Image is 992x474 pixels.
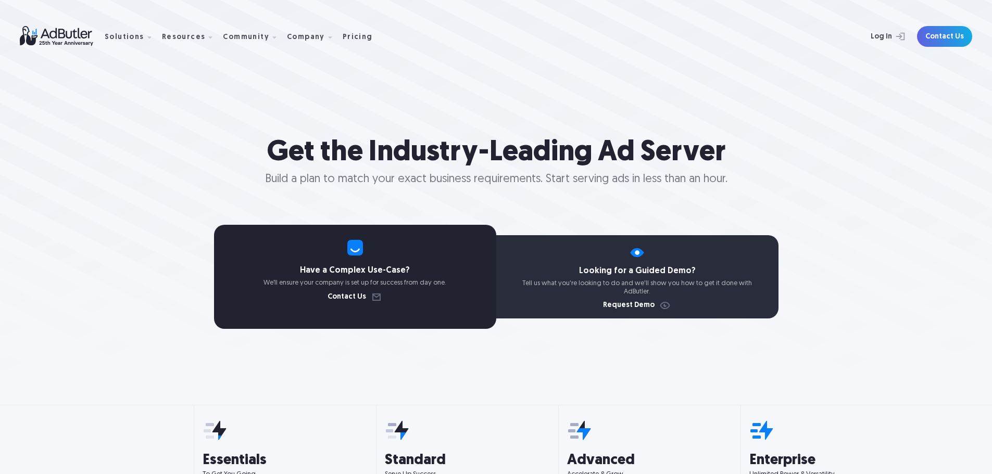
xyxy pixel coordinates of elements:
h4: Have a Complex Use-Case? [214,266,496,275]
a: Contact Us [328,293,383,301]
h3: Standard [385,453,550,468]
h3: Essentials [203,453,368,468]
div: Company [287,34,325,41]
a: Contact Us [917,26,972,47]
a: Pricing [343,32,381,41]
a: Request Demo [603,302,671,309]
div: Resources [162,20,221,53]
h3: Advanced [567,453,732,468]
div: Solutions [105,20,160,53]
div: Resources [162,34,206,41]
div: Pricing [343,34,373,41]
div: Company [287,20,341,53]
a: Log In [843,26,911,47]
p: We’ll ensure your company is set up for success from day one. [214,279,496,287]
div: Community [223,34,269,41]
div: Solutions [105,34,144,41]
p: Tell us what you're looking to do and we'll show you how to get it done with AdButler. [496,279,778,296]
div: Community [223,20,285,53]
h3: Enterprise [749,453,914,468]
h4: Looking for a Guided Demo? [496,267,778,275]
